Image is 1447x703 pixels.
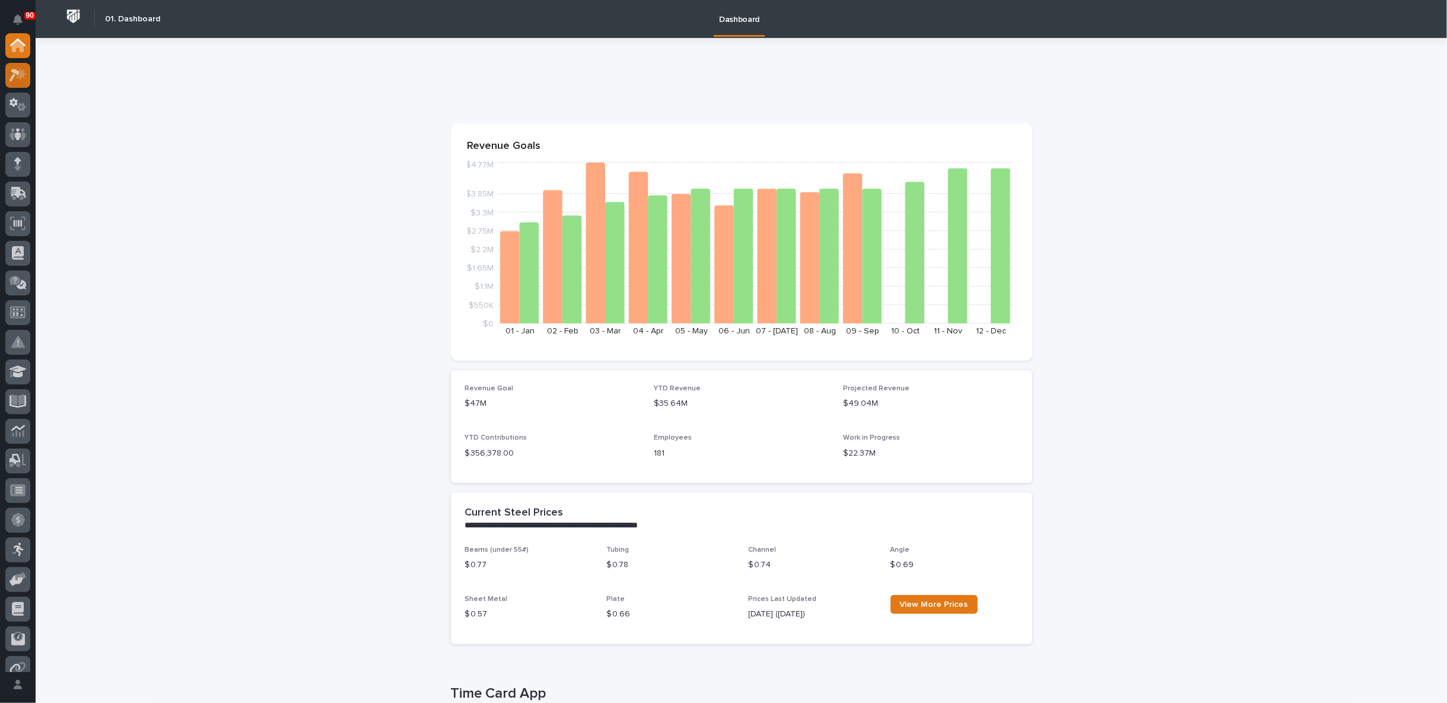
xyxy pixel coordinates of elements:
text: 02 - Feb [547,327,578,335]
text: 05 - May [675,327,707,335]
p: $ 0.69 [891,559,1018,571]
p: $47M [465,397,640,410]
span: Work in Progress [843,434,900,441]
button: Notifications [5,7,30,32]
span: Plate [607,596,625,603]
p: $35.64M [654,397,829,410]
tspan: $2.75M [466,227,494,236]
span: YTD Contributions [465,434,527,441]
img: Workspace Logo [62,5,84,27]
text: 12 - Dec [976,327,1006,335]
text: 08 - Aug [803,327,835,335]
p: $ 0.74 [749,559,876,571]
p: $ 0.77 [465,559,593,571]
text: 09 - Sep [846,327,879,335]
text: 04 - Apr [633,327,664,335]
tspan: $2.2M [470,246,494,254]
div: Notifications90 [15,14,30,33]
tspan: $3.3M [470,209,494,217]
p: Revenue Goals [468,140,1016,153]
h2: Current Steel Prices [465,507,564,520]
tspan: $1.1M [475,283,494,291]
text: 01 - Jan [505,327,534,335]
p: $22.37M [843,447,1018,460]
tspan: $1.65M [467,265,494,273]
span: Projected Revenue [843,385,909,392]
text: 10 - Oct [891,327,920,335]
span: Revenue Goal [465,385,514,392]
span: Angle [891,546,910,554]
a: View More Prices [891,595,978,614]
p: Time Card App [451,685,1028,702]
span: Channel [749,546,777,554]
text: 06 - Jun [718,327,749,335]
tspan: $3.85M [466,190,494,199]
p: $ 356,378.00 [465,447,640,460]
p: $ 0.78 [607,559,734,571]
text: 03 - Mar [590,327,621,335]
span: YTD Revenue [654,385,701,392]
tspan: $550K [469,301,494,310]
p: [DATE] ([DATE]) [749,608,876,621]
p: $ 0.66 [607,608,734,621]
p: 181 [654,447,829,460]
tspan: $0 [483,320,494,328]
p: $ 0.57 [465,608,593,621]
tspan: $4.77M [466,161,494,170]
text: 11 - Nov [934,327,962,335]
span: Employees [654,434,692,441]
text: 07 - [DATE] [756,327,798,335]
span: Prices Last Updated [749,596,817,603]
span: Tubing [607,546,629,554]
span: Beams (under 55#) [465,546,529,554]
h2: 01. Dashboard [105,14,160,24]
p: 90 [26,11,34,20]
span: View More Prices [900,600,968,609]
p: $49.04M [843,397,1018,410]
span: Sheet Metal [465,596,508,603]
